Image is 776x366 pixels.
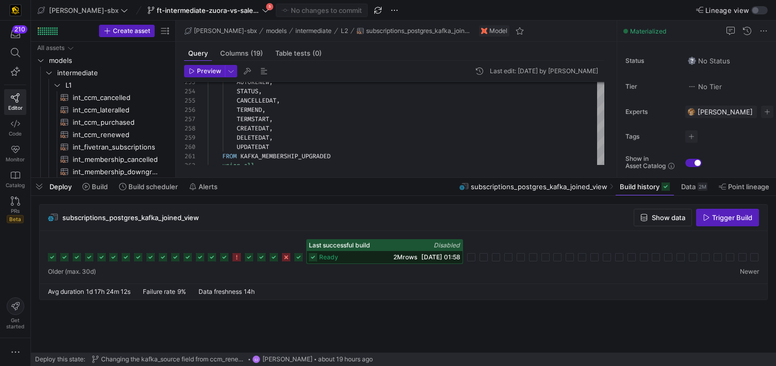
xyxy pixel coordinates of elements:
div: 255 [184,96,195,105]
a: Catalog [4,167,26,192]
span: 9% [177,288,186,295]
span: Tags [625,133,677,140]
span: KAFKA_MEMBERSHIP_UPGRADED [240,152,331,160]
a: int_membership_cancelled​​​​​​​​​​ [35,153,171,165]
a: Code [4,115,26,141]
span: Table tests [275,50,322,57]
span: (19) [251,50,263,57]
span: Catalog [6,182,25,188]
span: models [266,27,287,35]
span: Build scheduler [128,182,178,191]
span: union [222,161,240,170]
span: Query [188,50,208,57]
span: [PERSON_NAME] [262,356,312,363]
span: , [269,115,273,123]
span: Older (max. 30d) [48,268,96,275]
img: undefined [481,28,487,34]
button: models [263,25,289,37]
span: Build [92,182,108,191]
div: Last edit: [DATE] by [PERSON_NAME] [490,68,598,75]
span: int_ccm_lateralled​​​​​​​​​​ [73,104,159,116]
span: Create asset [113,27,150,35]
span: TERMEND [237,106,262,114]
span: Newer [740,268,759,275]
div: Press SPACE to select this row. [35,79,171,91]
div: 260 [184,142,195,152]
span: Last successful build [309,242,370,249]
button: [PERSON_NAME]-sbx [182,25,259,37]
span: Preview [197,68,221,75]
span: Show in Asset Catalog [625,155,666,170]
span: , [258,87,262,95]
span: 2M rows [393,253,417,261]
span: subscriptions_postgres_kafka_joined_view [471,182,607,191]
a: int_ccm_lateralled​​​​​​​​​​ [35,104,171,116]
span: Columns [220,50,263,57]
span: L1 [65,79,170,91]
span: subscriptions_postgres_kafka_joined_view [62,213,199,222]
a: Monitor [4,141,26,167]
div: Press SPACE to select this row. [35,141,171,153]
span: , [269,134,273,142]
button: Create asset [99,25,155,37]
span: No Tier [688,82,722,91]
span: (0) [312,50,322,57]
a: int_ccm_cancelled​​​​​​​​​​ [35,91,171,104]
span: int_ccm_purchased​​​​​​​​​​ [73,117,159,128]
div: Press SPACE to select this row. [35,128,171,141]
button: Last successful buildDisabledready2Mrows[DATE] 01:58 [306,239,463,264]
span: [DATE] 01:58 [421,253,460,261]
span: intermediate [57,67,170,79]
span: int_ccm_cancelled​​​​​​​​​​ [73,92,159,104]
span: int_membership_downgraded​​​​​​​​​​ [73,166,159,178]
button: Point lineage [714,178,774,195]
span: STATUS [237,87,258,95]
span: [PERSON_NAME]-sbx [194,27,257,35]
button: Alerts [185,178,222,195]
span: Get started [6,317,24,329]
a: PRsBeta [4,192,26,227]
a: int_fivetran_subscriptions​​​​​​​​​​ [35,141,171,153]
span: 1d 17h 24m 12s [86,288,130,295]
div: Press SPACE to select this row. [35,42,171,54]
button: Show data [634,209,692,226]
span: Failure rate [143,288,175,295]
div: Press SPACE to select this row. [35,54,171,66]
span: all [244,161,255,170]
span: int_fivetran_subscriptions​​​​​​​​​​ [73,141,159,153]
span: Point lineage [728,182,769,191]
div: 258 [184,124,195,133]
div: Press SPACE to select this row. [35,165,171,178]
div: Press SPACE to select this row. [35,104,171,116]
button: ft-intermediate-zuora-vs-salesforce-08052025 [145,4,272,17]
div: 2M [698,182,707,191]
span: TERMSTART [237,115,269,123]
span: Deploy [49,182,72,191]
span: L2 [341,27,348,35]
span: Avg duration [48,288,84,295]
a: https://storage.googleapis.com/y42-prod-data-exchange/images/uAsz27BndGEK0hZWDFeOjoxA7jCwgK9jE472... [4,2,26,19]
span: Deploy this state: [35,356,85,363]
span: Build history [620,182,659,191]
span: Editor [8,105,23,111]
span: DELETEDAT [237,134,269,142]
div: Press SPACE to select this row. [35,66,171,79]
span: ready [319,254,338,261]
button: Trigger Build [696,209,759,226]
span: 14h [244,288,255,295]
button: Data2M [676,178,712,195]
div: 261 [184,152,195,161]
span: Status [625,57,677,64]
span: CREATEDAT [237,124,269,132]
span: models [49,55,170,66]
img: https://storage.googleapis.com/y42-prod-data-exchange/images/1Nvl5cecG3s9yuu18pSpZlzl4PBNfpIlp06V... [687,108,696,116]
span: Data [681,182,696,191]
span: Alerts [199,182,218,191]
span: No Status [688,57,730,65]
span: Monitor [6,156,25,162]
button: Preview [184,65,225,77]
button: No tierNo Tier [685,80,724,93]
a: Editor [4,89,26,115]
button: Getstarted [4,293,26,334]
button: 210 [4,25,26,43]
